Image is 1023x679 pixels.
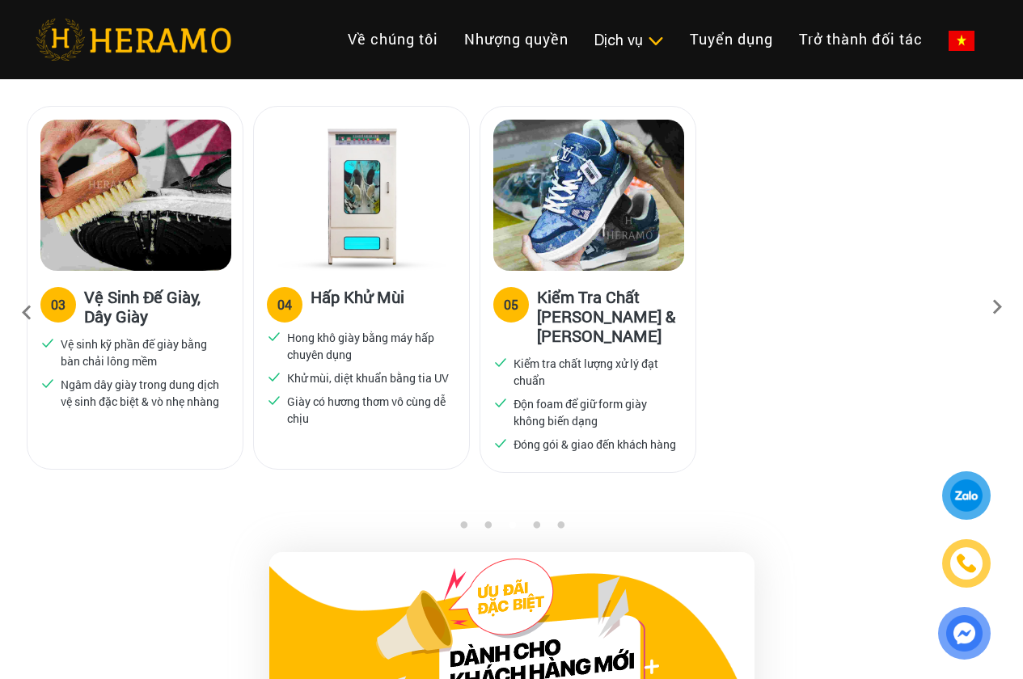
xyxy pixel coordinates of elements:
[267,120,458,271] img: Heramo quy trinh ve sinh hap khu mui giay bang may hap uv
[267,329,281,344] img: checked.svg
[40,335,55,350] img: checked.svg
[61,376,224,410] p: Ngâm dây giày trong dung dịch vệ sinh đặc biệt & vò nhẹ nhàng
[40,120,231,271] img: Heramo quy trinh ve sinh de giay day giay
[277,295,292,314] div: 04
[61,335,224,369] p: Vệ sinh kỹ phần đế giày bằng bàn chải lông mềm
[957,555,975,572] img: phone-icon
[945,542,988,585] a: phone-icon
[677,22,786,57] a: Tuyển dụng
[84,287,230,326] h3: Vệ Sinh Đế Giày, Dây Giày
[480,521,496,537] button: 2
[514,395,677,429] p: Độn foam để giữ form giày không biến dạng
[493,120,684,271] img: Heramo quy trinh ve sinh kiem tra chat luong dong goi
[335,22,451,57] a: Về chúng tôi
[287,329,450,363] p: Hong khô giày bằng máy hấp chuyên dụng
[504,295,518,314] div: 05
[267,393,281,407] img: checked.svg
[514,436,676,453] p: Đóng gói & giao đến khách hàng
[40,376,55,390] img: checked.svg
[51,295,66,314] div: 03
[514,355,677,389] p: Kiểm tra chất lượng xử lý đạt chuẩn
[287,369,449,386] p: Khử mùi, diệt khuẩn bằng tia UV
[786,22,936,57] a: Trở thành đối tác
[267,369,281,384] img: checked.svg
[493,355,508,369] img: checked.svg
[949,31,974,51] img: vn-flag.png
[647,33,664,49] img: subToggleIcon
[493,395,508,410] img: checked.svg
[311,287,404,319] h3: Hấp Khử Mùi
[287,393,450,427] p: Giày có hương thơm vô cùng dễ chịu
[528,521,544,537] button: 4
[451,22,581,57] a: Nhượng quyền
[552,521,569,537] button: 5
[594,29,664,51] div: Dịch vụ
[504,521,520,537] button: 3
[36,19,231,61] img: heramo-logo.png
[537,287,683,345] h3: Kiểm Tra Chất [PERSON_NAME] & [PERSON_NAME]
[455,521,471,537] button: 1
[493,436,508,450] img: checked.svg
